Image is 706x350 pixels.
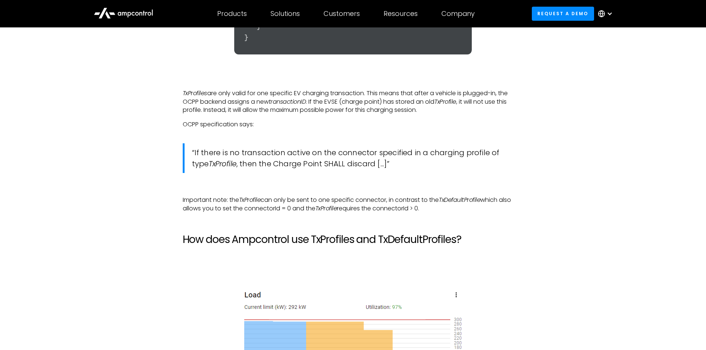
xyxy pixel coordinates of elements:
[183,188,524,213] p: ‍ Important note: the can only be sent to one specific connector, in contrast to the which also a...
[271,10,300,18] div: Solutions
[439,196,480,204] em: TxDefaultProfile
[183,258,524,266] p: ‍
[384,10,418,18] div: Resources
[217,10,247,18] div: Products
[532,7,594,20] a: Request a demo
[183,143,524,173] blockquote: “If there is no transaction active on the connector specified in a charging profile of type , the...
[183,75,524,83] p: ‍
[183,233,524,246] h2: How does Ampcontrol use TxProfiles and TxDefaultProfiles?
[315,204,337,213] em: TxProfile
[269,97,306,106] em: transactionID
[183,89,207,97] em: TxProfiles
[441,10,475,18] div: Company
[324,10,360,18] div: Customers
[183,120,524,129] p: OCPP specification says:
[209,159,236,169] em: TxProfile
[239,196,261,204] em: TxProfile
[183,89,524,114] p: are only valid for one specific EV charging transaction. This means that after a vehicle is plugg...
[434,97,456,106] em: TxProfile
